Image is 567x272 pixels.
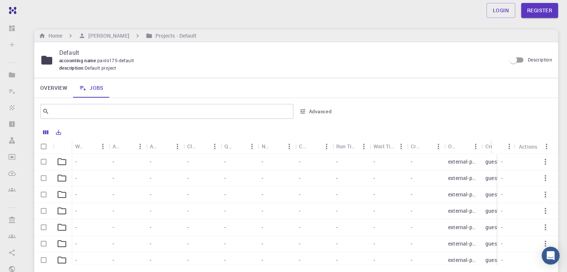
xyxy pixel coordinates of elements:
button: Sort [271,140,283,152]
p: guest [485,224,499,231]
button: Columns [40,126,52,138]
div: Workflow Name [75,139,85,154]
p: - [374,207,375,215]
p: - [374,158,375,165]
p: - [411,240,412,247]
p: - [299,191,300,198]
div: Run Time [333,139,370,154]
p: external-public [448,158,478,165]
div: Actions [515,139,552,154]
p: - [299,174,300,182]
p: - [299,240,300,247]
div: Application [113,139,122,154]
p: external-public [448,207,478,215]
p: - [262,191,263,198]
div: Actions [519,139,537,154]
p: - [75,191,77,198]
div: Cores [295,139,333,154]
p: - [224,240,226,247]
div: Cluster [187,139,197,154]
button: Sort [234,140,246,152]
p: - [150,224,151,231]
div: Application Version [146,139,183,154]
a: Overview [34,78,73,98]
p: - [411,207,412,215]
p: - [501,240,503,247]
h6: [PERSON_NAME] [85,32,129,40]
div: Application [109,139,146,154]
button: Sort [197,140,209,152]
p: - [501,174,503,182]
p: - [336,224,338,231]
button: Export [52,126,65,138]
p: - [187,224,189,231]
div: Created [411,139,420,154]
span: pavlo175-default [97,57,137,63]
p: - [187,191,189,198]
a: Login [486,3,515,18]
h6: Projects - Default [152,32,197,40]
p: - [262,207,263,215]
p: - [374,191,375,198]
span: accounting name [59,57,97,63]
p: - [224,158,226,165]
p: - [75,256,77,264]
p: guest [485,191,499,198]
p: - [75,207,77,215]
div: Application Version [150,139,160,154]
button: Sort [420,140,432,152]
p: - [150,174,151,182]
button: Sort [160,140,171,152]
p: external-public [448,224,478,231]
p: Default [59,48,500,57]
a: Jobs [73,78,110,98]
p: - [374,240,375,247]
p: - [336,174,338,182]
div: Status [492,139,515,154]
button: Menu [432,140,444,152]
p: - [336,240,338,247]
button: Menu [321,140,333,152]
p: - [374,256,375,264]
p: - [150,158,151,165]
p: - [336,191,338,198]
button: Menu [283,140,295,152]
p: - [187,158,189,165]
button: Sort [122,140,134,152]
p: - [501,207,503,215]
p: - [299,158,300,165]
button: Menu [470,140,482,152]
div: Created [407,139,444,154]
p: - [224,207,226,215]
p: - [336,158,338,165]
div: Cores [299,139,309,154]
p: - [75,224,77,231]
button: Menu [209,140,221,152]
p: - [299,207,300,215]
p: - [113,207,114,215]
p: - [75,174,77,182]
p: - [113,174,114,182]
span: Default project [85,64,116,72]
p: - [299,224,300,231]
p: - [262,174,263,182]
div: Queue [224,139,234,154]
button: Sort [85,140,97,152]
p: external-public [448,256,478,264]
p: guest [485,240,499,247]
p: - [411,191,412,198]
p: - [150,256,151,264]
button: Menu [134,140,146,152]
p: - [262,256,263,264]
div: Cluster [183,139,221,154]
p: - [501,224,503,231]
div: Owner [444,139,482,154]
p: - [113,224,114,231]
div: Wait Time [370,139,407,154]
p: guest [485,207,499,215]
div: Workflow Name [72,139,109,154]
button: Sort [309,140,321,152]
div: Owner [448,139,458,154]
button: Sort [458,140,470,152]
p: - [224,224,226,231]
